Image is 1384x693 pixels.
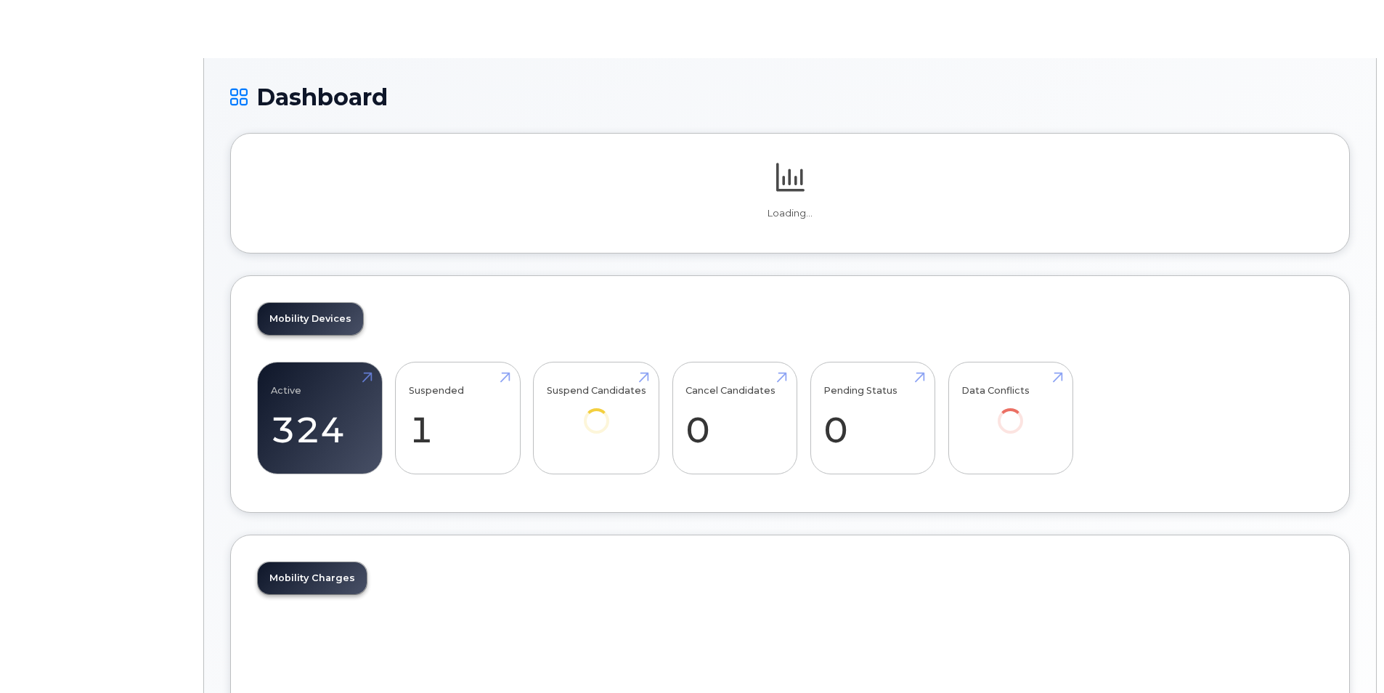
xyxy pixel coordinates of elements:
p: Loading... [257,207,1323,220]
a: Suspended 1 [409,370,507,466]
a: Active 324 [271,370,369,466]
a: Data Conflicts [961,370,1059,454]
a: Mobility Charges [258,562,367,594]
a: Mobility Devices [258,303,363,335]
a: Cancel Candidates 0 [685,370,783,466]
a: Pending Status 0 [823,370,921,466]
h1: Dashboard [230,84,1350,110]
a: Suspend Candidates [547,370,646,454]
